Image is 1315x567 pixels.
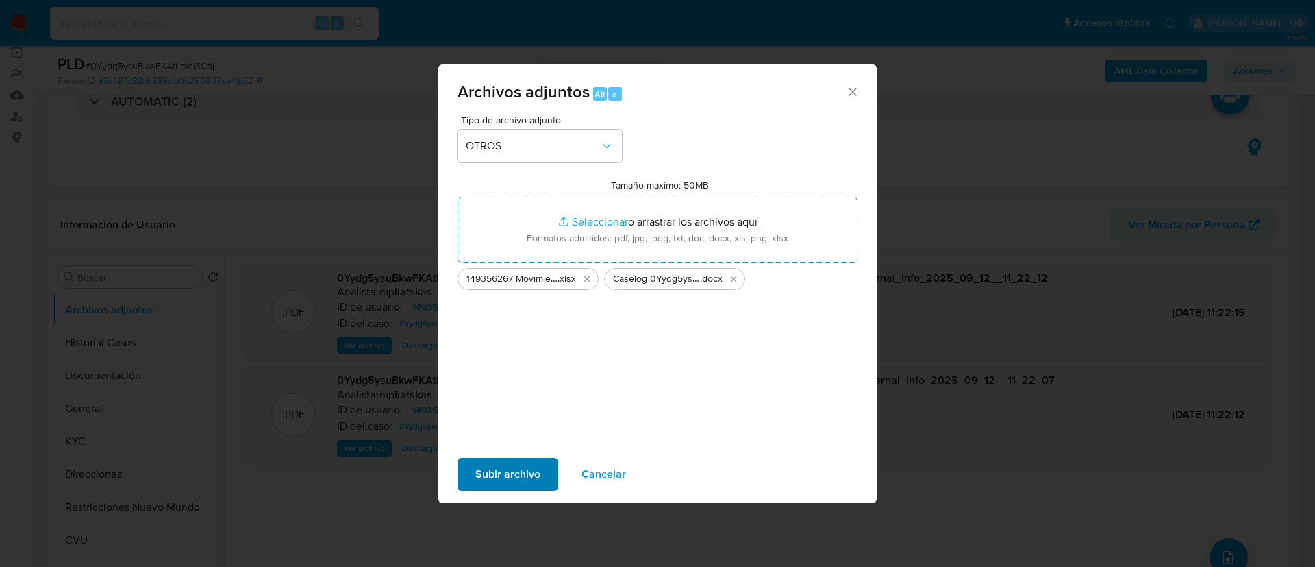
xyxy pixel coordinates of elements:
[564,458,644,491] button: Cancelar
[581,459,626,490] span: Cancelar
[579,271,595,287] button: Eliminar 149356267 Movimientos.xlsx
[475,459,540,490] span: Subir archivo
[725,271,742,287] button: Eliminar Caselog 0Yydg5ysuBkwFKAtLmdi3Cpj_2025_08_18_22_08_46.docx
[466,272,558,286] span: 149356267 Movimientos
[458,80,590,104] span: Archivos adjuntos
[458,458,558,491] button: Subir archivo
[458,130,622,162] button: OTROS
[612,88,617,101] span: a
[846,85,858,97] button: Cerrar
[461,115,625,125] span: Tipo de archivo adjunto
[611,179,709,191] label: Tamaño máximo: 50MB
[466,139,600,153] span: OTROS
[613,272,700,286] span: Caselog 0Yydg5ysuBkwFKAtLmdi3Cpj_2025_08_18_22_08_46
[458,263,857,290] ul: Archivos seleccionados
[558,272,576,286] span: .xlsx
[594,88,605,101] span: Alt
[700,272,723,286] span: .docx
